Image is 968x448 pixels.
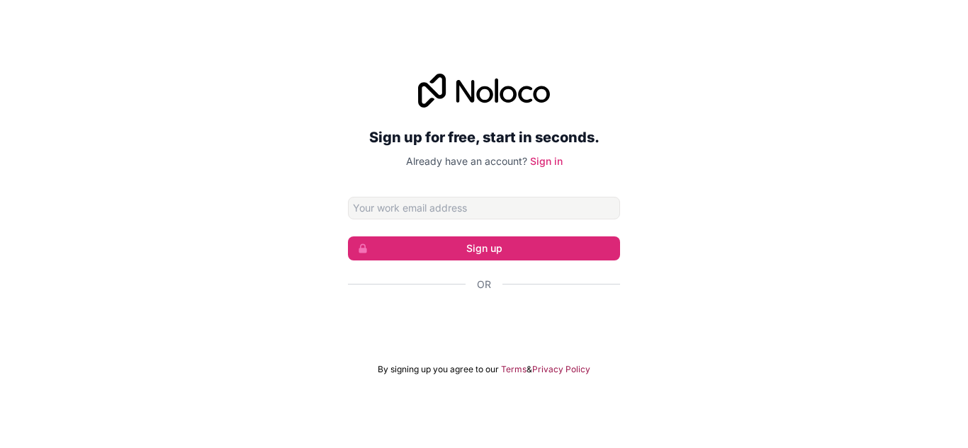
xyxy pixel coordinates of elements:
[406,155,527,167] span: Already have an account?
[477,277,491,292] span: Or
[348,236,620,260] button: Sign up
[378,364,499,375] span: By signing up you agree to our
[348,125,620,150] h2: Sign up for free, start in seconds.
[348,197,620,219] input: Email address
[527,364,532,375] span: &
[501,364,527,375] a: Terms
[532,364,590,375] a: Privacy Policy
[530,155,563,167] a: Sign in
